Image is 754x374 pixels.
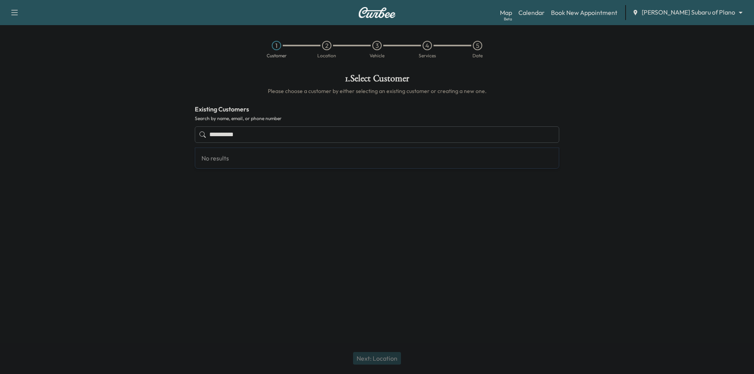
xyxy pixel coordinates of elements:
div: Customer [267,53,287,58]
a: MapBeta [500,8,512,17]
div: 4 [423,41,432,50]
div: 2 [322,41,331,50]
div: Vehicle [370,53,384,58]
label: Search by name, email, or phone number [195,115,559,122]
div: Date [472,53,483,58]
div: 5 [473,41,482,50]
h6: Please choose a customer by either selecting an existing customer or creating a new one. [195,87,559,95]
img: Curbee Logo [358,7,396,18]
div: 1 [272,41,281,50]
span: [PERSON_NAME] Subaru of Plano [642,8,735,17]
div: No results [195,148,559,168]
a: Book New Appointment [551,8,617,17]
div: Beta [504,16,512,22]
h1: 1 . Select Customer [195,74,559,87]
div: 3 [372,41,382,50]
div: Location [317,53,336,58]
h4: Existing Customers [195,104,559,114]
a: Calendar [518,8,545,17]
div: Services [419,53,436,58]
